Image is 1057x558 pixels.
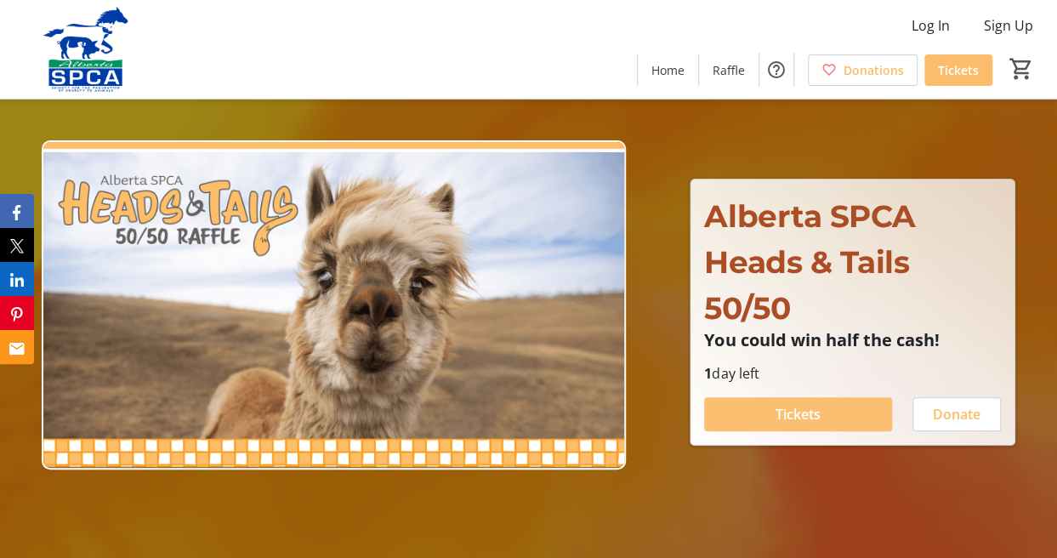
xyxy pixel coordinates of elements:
[704,363,1000,384] p: day left
[1006,54,1037,84] button: Cart
[704,243,909,327] span: Heads & Tails 50/50
[808,54,918,86] a: Donations
[776,404,821,424] span: Tickets
[933,404,980,424] span: Donate
[912,397,1001,431] button: Donate
[912,15,950,36] span: Log In
[713,61,745,79] span: Raffle
[704,364,712,383] span: 1
[898,12,963,39] button: Log In
[699,54,759,86] a: Raffle
[42,140,626,469] img: Campaign CTA Media Photo
[704,397,891,431] button: Tickets
[924,54,992,86] a: Tickets
[638,54,698,86] a: Home
[970,12,1047,39] button: Sign Up
[759,53,793,87] button: Help
[704,331,1000,350] p: You could win half the cash!
[938,61,979,79] span: Tickets
[651,61,685,79] span: Home
[704,197,915,235] span: Alberta SPCA
[10,7,162,92] img: Alberta SPCA's Logo
[984,15,1033,36] span: Sign Up
[844,61,904,79] span: Donations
